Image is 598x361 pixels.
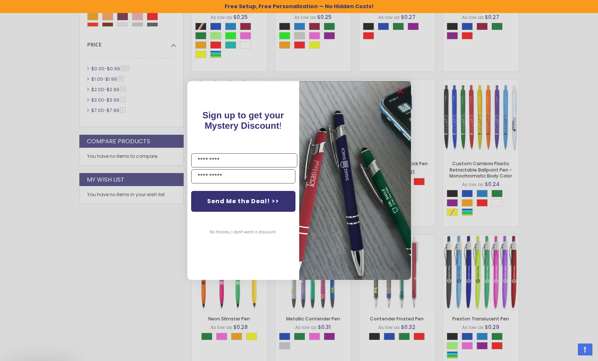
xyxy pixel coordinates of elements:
[299,81,411,279] img: pop-up-image
[191,191,295,212] button: Send Me the Deal! >>
[206,223,280,242] button: No thanks, I don't want a discount.
[202,110,284,131] span: !
[202,110,284,131] span: Sign up to get your Mystery Discount
[395,85,406,97] button: Close dialog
